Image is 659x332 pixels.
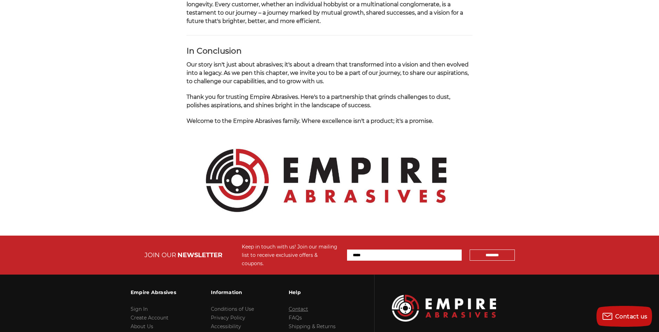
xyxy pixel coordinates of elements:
a: FAQs [289,315,302,321]
div: Keep in touch with us! Join our mailing list to receive exclusive offers & coupons. [242,243,340,268]
strong: In Conclusion [187,46,242,56]
a: Privacy Policy [211,315,245,321]
a: Conditions of Use [211,306,254,312]
a: Shipping & Returns [289,323,336,330]
span: Our story isn't just about abrasives; it's about a dream that transformed into a vision and then ... [187,61,469,85]
h3: Information [211,285,254,300]
a: About Us [131,323,153,330]
a: Create Account [131,315,168,321]
span: NEWSLETTER [178,251,222,259]
a: Sign In [131,306,148,312]
a: Contact [289,306,308,312]
h3: Help [289,285,336,300]
img: Empire Abrasives Logo Image [392,295,496,322]
span: Contact us [615,313,648,320]
a: Accessibility [211,323,241,330]
button: Contact us [596,306,652,327]
span: Welcome to the Empire Abrasives family. Where excellence isn't a product; it's a promise. [187,118,433,124]
h3: Empire Abrasives [131,285,176,300]
span: Thank you for trusting Empire Abrasives. Here's to a partnership that grinds challenges to dust, ... [187,94,450,109]
img: Empire Abrasives Official Logo - Premium Quality Abrasives Supplier [187,133,466,228]
span: JOIN OUR [145,251,176,259]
